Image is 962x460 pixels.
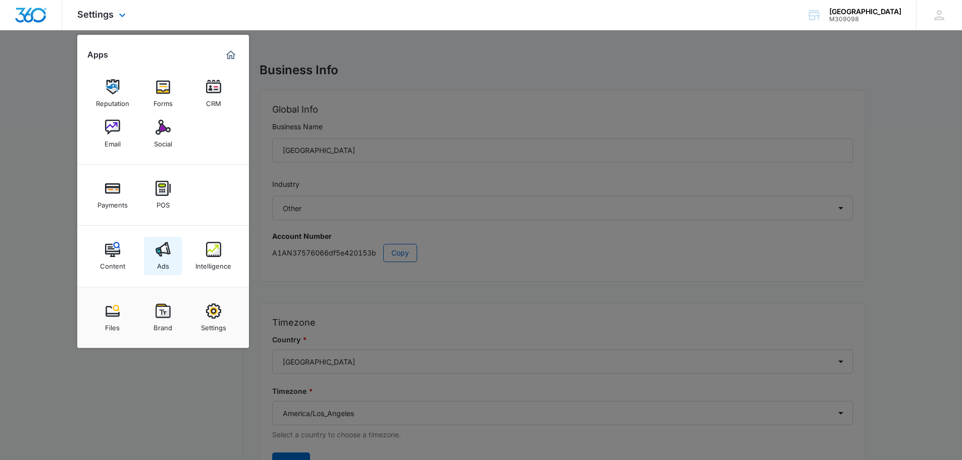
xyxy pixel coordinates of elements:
[93,74,132,113] a: Reputation
[194,237,233,275] a: Intelligence
[96,94,129,108] div: Reputation
[93,115,132,153] a: Email
[93,176,132,214] a: Payments
[154,135,172,148] div: Social
[154,319,172,332] div: Brand
[77,9,114,20] span: Settings
[194,74,233,113] a: CRM
[144,176,182,214] a: POS
[195,257,231,270] div: Intelligence
[157,196,170,209] div: POS
[97,196,128,209] div: Payments
[144,74,182,113] a: Forms
[144,298,182,337] a: Brand
[105,135,121,148] div: Email
[223,47,239,63] a: Marketing 360® Dashboard
[206,94,221,108] div: CRM
[105,319,120,332] div: Files
[100,257,125,270] div: Content
[93,298,132,337] a: Files
[194,298,233,337] a: Settings
[829,16,901,23] div: account id
[201,319,226,332] div: Settings
[829,8,901,16] div: account name
[93,237,132,275] a: Content
[144,237,182,275] a: Ads
[157,257,169,270] div: Ads
[87,50,108,60] h2: Apps
[144,115,182,153] a: Social
[154,94,173,108] div: Forms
